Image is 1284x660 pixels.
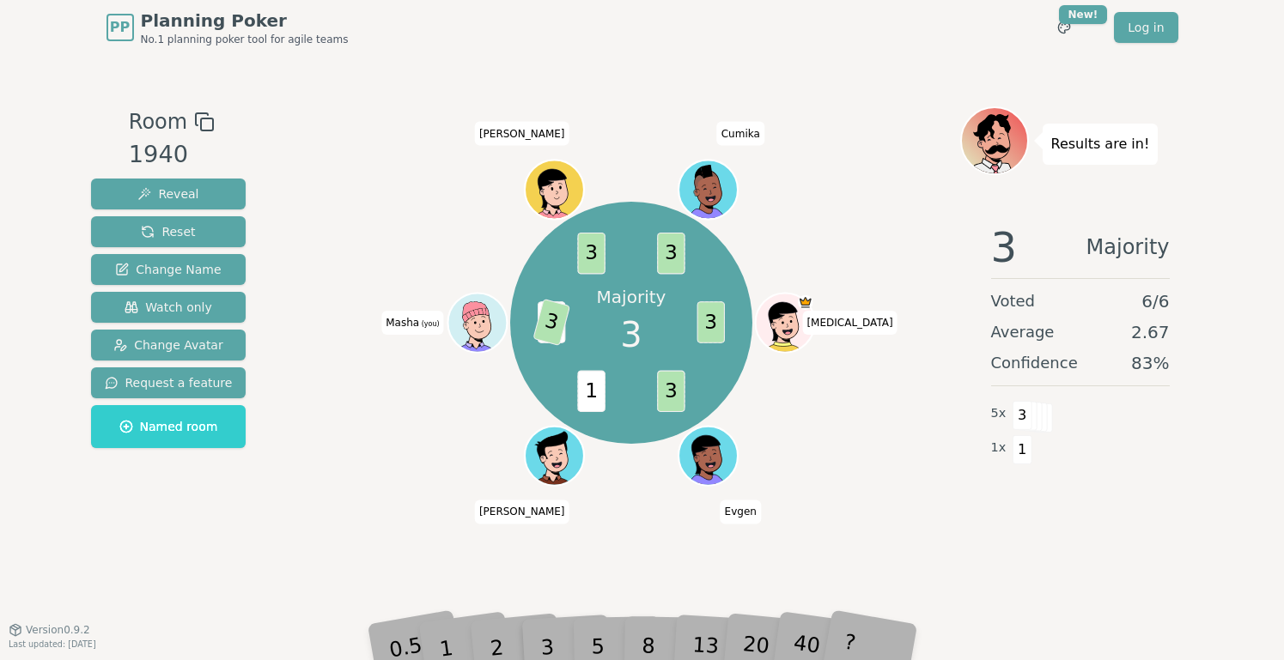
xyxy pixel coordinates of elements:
[141,33,349,46] span: No.1 planning poker tool for agile teams
[991,320,1055,344] span: Average
[620,309,642,360] span: 3
[597,285,666,309] p: Majority
[1013,435,1032,464] span: 1
[9,623,90,637] button: Version0.9.2
[475,121,569,145] span: Click to change your name
[798,294,812,309] span: nikita is the host
[1131,351,1169,375] span: 83 %
[137,185,198,203] span: Reveal
[1086,227,1170,268] span: Majority
[991,439,1007,457] span: 1 x
[91,254,246,285] button: Change Name
[381,311,443,335] span: Click to change your name
[9,639,96,649] span: Last updated: [DATE]
[1141,289,1169,313] span: 6 / 6
[991,289,1036,313] span: Voted
[1059,5,1108,24] div: New!
[91,292,246,323] button: Watch only
[91,216,246,247] button: Reset
[119,418,218,435] span: Named room
[577,233,605,275] span: 3
[141,9,349,33] span: Planning Poker
[1049,12,1080,43] button: New!
[91,405,246,448] button: Named room
[721,500,761,524] span: Click to change your name
[419,320,440,328] span: (you)
[991,351,1078,375] span: Confidence
[129,137,215,173] div: 1940
[106,9,349,46] a: PPPlanning PokerNo.1 planning poker tool for agile teams
[91,179,246,209] button: Reveal
[577,371,605,413] span: 1
[91,367,246,398] button: Request a feature
[110,17,130,38] span: PP
[450,294,506,350] button: Click to change your avatar
[657,233,685,275] span: 3
[105,374,233,391] span: Request a feature
[129,106,187,137] span: Room
[1131,320,1170,344] span: 2.67
[802,311,897,335] span: Click to change your name
[91,330,246,360] button: Change Avatar
[1051,132,1150,156] p: Results are in!
[717,121,764,145] span: Click to change your name
[657,371,685,413] span: 3
[697,302,725,344] span: 3
[1114,12,1178,43] a: Log in
[991,404,1007,423] span: 5 x
[113,336,223,354] span: Change Avatar
[532,299,570,346] span: 3
[475,500,569,524] span: Click to change your name
[125,299,212,316] span: Watch only
[141,223,195,240] span: Reset
[991,227,1018,268] span: 3
[1013,401,1032,430] span: 3
[26,623,90,637] span: Version 0.9.2
[115,261,221,278] span: Change Name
